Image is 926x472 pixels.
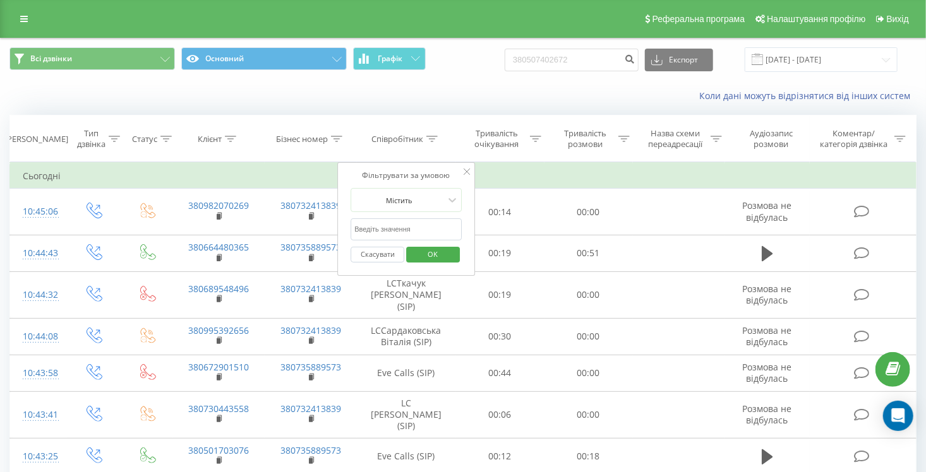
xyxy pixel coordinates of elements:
td: 00:19 [456,235,544,271]
div: 10:44:08 [23,324,54,349]
div: 10:43:41 [23,403,54,427]
div: 10:43:58 [23,361,54,386]
button: OK [406,247,460,263]
td: LC [PERSON_NAME] (SIP) [357,392,456,439]
div: Open Intercom Messenger [883,401,913,431]
a: 380735889573 [280,361,341,373]
span: Розмова не відбулась [743,199,792,223]
a: 380501703076 [188,444,249,456]
div: Клієнт [198,134,222,145]
span: Розмова не відбулась [743,403,792,426]
span: Реферальна програма [652,14,745,24]
td: 00:44 [456,355,544,391]
td: 00:06 [456,392,544,439]
a: 380664480365 [188,241,249,253]
td: 00:00 [544,355,633,391]
div: 10:44:43 [23,241,54,266]
div: 10:45:06 [23,199,54,224]
div: Аудіозапис розмови [737,128,807,150]
div: Тривалість розмови [556,128,615,150]
span: Графік [378,54,402,63]
button: Скасувати [351,247,404,263]
span: OK [416,244,451,264]
td: 00:00 [544,392,633,439]
a: 380689548496 [188,283,249,295]
td: 00:00 [544,189,633,235]
td: 00:00 [544,272,633,319]
span: Розмова не відбулась [743,324,792,348]
td: 00:30 [456,318,544,355]
span: Всі дзвінки [30,54,72,64]
button: Всі дзвінки [9,47,175,70]
a: 380730443558 [188,403,249,415]
a: 380672901510 [188,361,249,373]
a: 380732413839 [280,403,341,415]
a: 380995392656 [188,324,249,336]
div: Співробітник [371,134,423,145]
td: 00:14 [456,189,544,235]
input: Пошук за номером [505,49,639,71]
div: Тип дзвінка [77,128,105,150]
a: 380732413839 [280,324,341,336]
a: 380982070269 [188,199,249,211]
span: Розмова не відбулась [743,283,792,306]
div: 10:44:32 [23,283,54,307]
div: Коментар/категорія дзвінка [817,128,891,150]
div: [PERSON_NAME] [5,134,69,145]
button: Графік [353,47,426,70]
td: 00:00 [544,318,633,355]
span: Розмова не відбулась [743,361,792,384]
div: Тривалість очікування [467,128,527,150]
span: Налаштування профілю [767,14,865,24]
div: 10:43:25 [23,444,54,469]
a: 380735889573 [280,444,341,456]
div: Назва схеми переадресації [644,128,707,150]
button: Основний [181,47,347,70]
input: Введіть значення [351,218,462,240]
a: 380735889573 [280,241,341,253]
td: 00:19 [456,272,544,319]
div: Фільтрувати за умовою [351,169,462,182]
div: Статус [132,134,157,145]
span: Вихід [887,14,909,24]
div: Бізнес номер [276,134,328,145]
td: Eve Calls (SIP) [357,355,456,391]
td: Сьогодні [10,163,917,189]
a: Коли дані можуть відрізнятися вiд інших систем [699,90,917,102]
td: 00:51 [544,235,633,271]
button: Експорт [645,49,713,71]
a: 380732413839 [280,283,341,295]
td: LCСардаковська Віталія (SIP) [357,318,456,355]
td: LCТкачук [PERSON_NAME] (SIP) [357,272,456,319]
a: 380732413839 [280,199,341,211]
